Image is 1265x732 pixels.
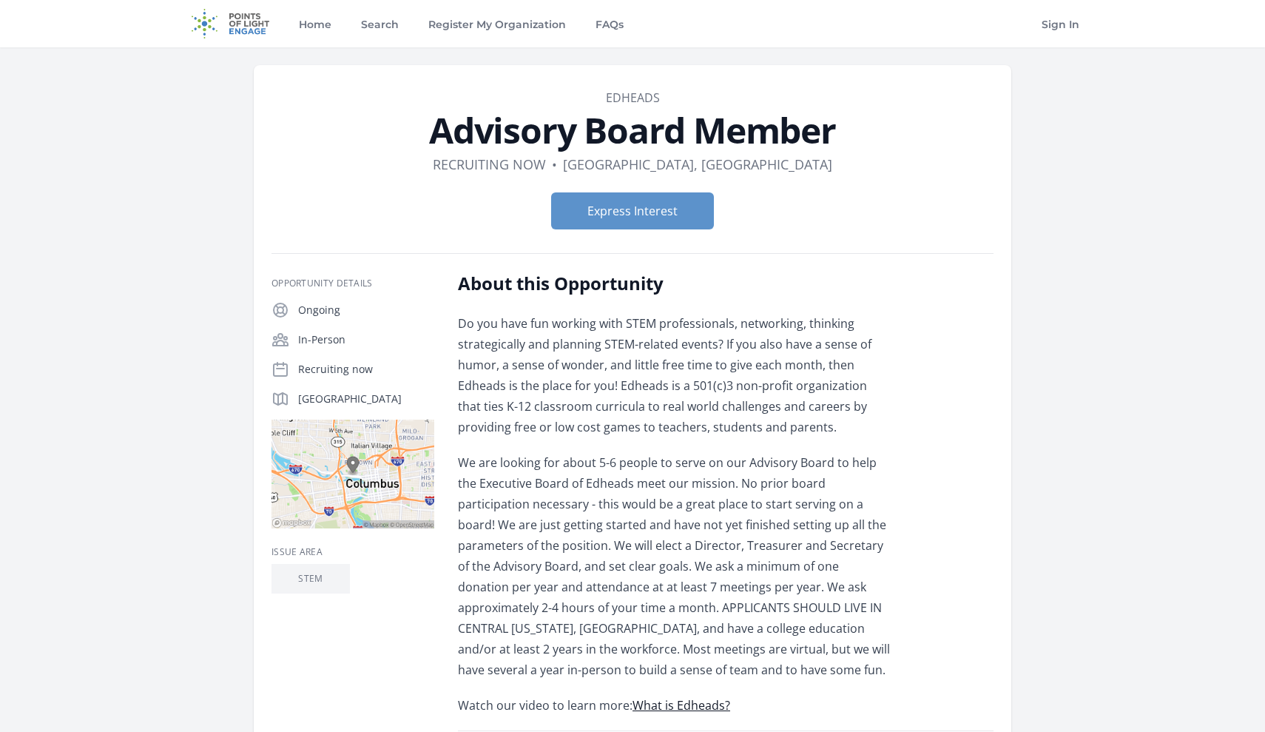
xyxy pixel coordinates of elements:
[298,303,434,318] p: Ongoing
[458,315,871,435] span: Do you have fun working with STEM professionals, networking, thinking strategically and planning ...
[632,697,730,713] a: What is Edheads?
[458,454,890,678] span: We are looking for about 5-6 people to serve on our Advisory Board to help the Executive Board of...
[271,564,350,594] li: STEM
[298,332,434,347] p: In-Person
[606,90,660,106] a: Edheads
[563,154,832,175] dd: [GEOGRAPHIC_DATA], [GEOGRAPHIC_DATA]
[552,154,557,175] div: •
[271,278,434,289] h3: Opportunity Details
[458,272,891,295] h2: About this Opportunity
[271,546,434,558] h3: Issue area
[298,392,434,406] p: [GEOGRAPHIC_DATA]
[271,113,994,148] h1: Advisory Board Member
[458,695,891,716] p: Watch our video to learn more:
[433,154,546,175] dd: Recruiting now
[271,420,434,528] img: Map
[551,192,714,229] button: Express Interest
[298,362,434,377] p: Recruiting now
